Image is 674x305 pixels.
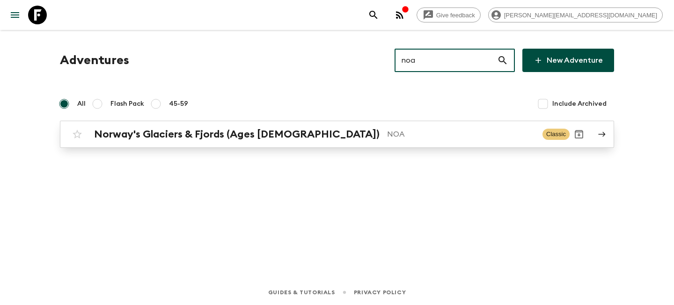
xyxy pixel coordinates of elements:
a: Norway's Glaciers & Fjords (Ages [DEMOGRAPHIC_DATA])NOAClassicArchive [60,121,614,148]
a: New Adventure [522,49,614,72]
input: e.g. AR1, Argentina [395,47,497,73]
a: Privacy Policy [354,287,406,298]
a: Give feedback [417,7,481,22]
span: [PERSON_NAME][EMAIL_ADDRESS][DOMAIN_NAME] [499,12,662,19]
button: search adventures [364,6,383,24]
span: Give feedback [431,12,480,19]
h2: Norway's Glaciers & Fjords (Ages [DEMOGRAPHIC_DATA]) [94,128,380,140]
h1: Adventures [60,51,129,70]
p: NOA [387,129,535,140]
span: Include Archived [552,99,607,109]
button: menu [6,6,24,24]
a: Guides & Tutorials [268,287,335,298]
span: All [77,99,86,109]
span: 45-59 [169,99,188,109]
span: Flash Pack [110,99,144,109]
button: Archive [570,125,588,144]
div: [PERSON_NAME][EMAIL_ADDRESS][DOMAIN_NAME] [488,7,663,22]
span: Classic [542,129,570,140]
